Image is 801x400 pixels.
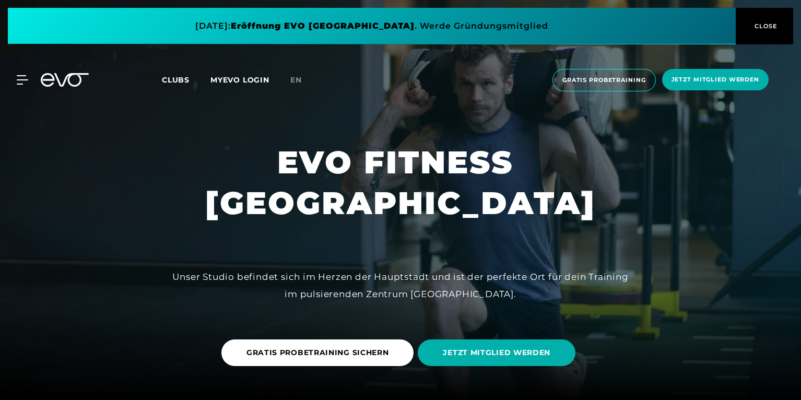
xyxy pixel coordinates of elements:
a: Jetzt Mitglied werden [659,69,772,91]
h1: EVO FITNESS [GEOGRAPHIC_DATA] [205,142,596,223]
a: JETZT MITGLIED WERDEN [418,332,580,374]
span: CLOSE [752,21,778,31]
span: Gratis Probetraining [562,76,646,85]
span: en [290,75,302,85]
div: Unser Studio befindet sich im Herzen der Hauptstadt und ist der perfekte Ort für dein Training im... [166,268,635,302]
a: Clubs [162,75,210,85]
button: CLOSE [736,8,793,44]
a: GRATIS PROBETRAINING SICHERN [221,332,418,374]
span: GRATIS PROBETRAINING SICHERN [246,347,389,358]
a: Gratis Probetraining [549,69,659,91]
a: MYEVO LOGIN [210,75,269,85]
span: Clubs [162,75,190,85]
span: Jetzt Mitglied werden [672,75,759,84]
a: en [290,74,314,86]
span: JETZT MITGLIED WERDEN [443,347,550,358]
